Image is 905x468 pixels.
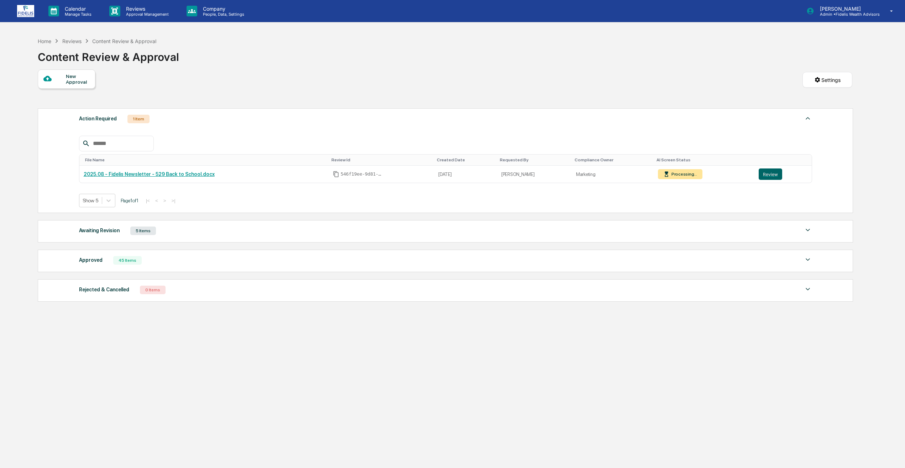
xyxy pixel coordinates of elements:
img: caret [804,285,812,293]
div: New Approval [66,73,90,85]
p: Calendar [59,6,95,12]
div: Toggle SortBy [656,157,752,162]
p: Manage Tasks [59,12,95,17]
div: Toggle SortBy [331,157,431,162]
button: Review [759,168,782,180]
a: 2025.08 - Fidelis Newsletter - 529 Back to School.docx [84,171,215,177]
p: Reviews [120,6,172,12]
span: Page 1 of 1 [121,198,138,203]
div: Action Required [79,114,117,123]
p: Admin • Fidelis Wealth Advisors [814,12,880,17]
div: Content Review & Approval [38,45,179,63]
p: People, Data, Settings [197,12,248,17]
div: Toggle SortBy [437,157,494,162]
div: Approved [79,255,103,265]
span: Copy Id [333,171,339,177]
div: Processing... [670,172,697,177]
button: Settings [802,72,852,88]
img: caret [804,114,812,123]
span: 546f19ee-9d81-4ba1-8d4d-a95c67f2e3ab [341,171,383,177]
button: > [161,198,168,204]
p: Company [197,6,248,12]
td: [DATE] [434,166,497,183]
iframe: Open customer support [882,444,901,464]
div: Toggle SortBy [85,157,326,162]
td: [PERSON_NAME] [497,166,572,183]
button: < [153,198,160,204]
div: Reviews [62,38,82,44]
div: 1 Item [127,115,150,123]
button: >| [169,198,177,204]
div: 5 Items [130,227,156,235]
div: Toggle SortBy [760,157,809,162]
div: Toggle SortBy [500,157,569,162]
div: Toggle SortBy [575,157,651,162]
img: logo [17,5,34,17]
div: 45 Items [113,256,142,265]
div: Awaiting Revision [79,226,120,235]
div: Home [38,38,51,44]
img: caret [804,226,812,234]
img: caret [804,255,812,264]
div: Rejected & Cancelled [79,285,129,294]
p: [PERSON_NAME] [814,6,880,12]
button: |< [144,198,152,204]
div: Content Review & Approval [92,38,156,44]
div: 0 Items [140,286,166,294]
a: Review [759,168,807,180]
p: Approval Management [120,12,172,17]
td: Marketing [572,166,654,183]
